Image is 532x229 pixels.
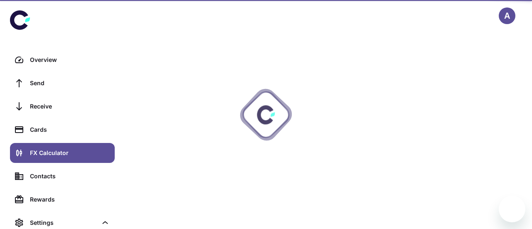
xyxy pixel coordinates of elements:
[30,55,110,64] div: Overview
[499,196,525,222] iframe: Button to launch messaging window
[30,125,110,134] div: Cards
[10,50,115,70] a: Overview
[30,102,110,111] div: Receive
[10,166,115,186] a: Contacts
[499,7,515,24] button: A
[10,143,115,163] a: FX Calculator
[10,73,115,93] a: Send
[30,218,97,227] div: Settings
[30,79,110,88] div: Send
[30,148,110,158] div: FX Calculator
[10,190,115,209] a: Rewards
[30,195,110,204] div: Rewards
[30,172,110,181] div: Contacts
[10,96,115,116] a: Receive
[10,120,115,140] a: Cards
